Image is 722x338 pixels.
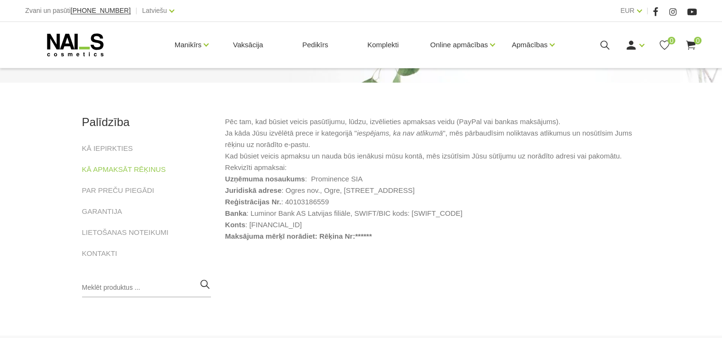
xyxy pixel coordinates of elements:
[694,37,701,44] span: 0
[294,22,335,68] a: Pedikīrs
[136,5,137,17] span: |
[175,26,202,64] a: Manikīrs
[225,208,640,219] li: : Luminor Bank AS Latvijas filiāle, SWIFT/BIC kods: [SWIFT_CODE]
[82,278,211,297] input: Meklēt produktus ...
[25,5,131,17] div: Zvani un pasūti
[225,219,640,231] li: : [FINANCIAL_ID]
[225,150,640,162] p: Kad būsiet veicis apmaksu un nauda būs ienākusi mūsu kontā, mēs izsūtīsim Jūsu sūtījumu uz norādī...
[142,5,167,16] a: Latviešu
[225,127,640,150] p: Ja kāda Jūsu izvēlētā prece ir kategorijā " ", mēs pārbaudīsim noliktavas atlikumus un nosūtīsim ...
[357,129,439,137] em: iespējams, ka nav atlikum
[659,39,670,51] a: 0
[225,116,640,127] p: Pēc tam, kad būsiet veicis pasūtījumu, lūdzu, izvēlieties apmaksas veidu (PayPal vai bankas maksā...
[439,129,443,137] em: ā
[225,198,282,206] strong: Reģistrācijas Nr.
[225,173,640,185] li: : Prominence SIA
[82,116,211,128] h2: Palīdzība
[225,185,640,196] li: : Ogres nov., Ogre, [STREET_ADDRESS]
[82,206,122,217] a: GARANTIJA
[225,175,305,183] strong: Uzņēmuma nosaukums
[647,5,649,17] span: |
[225,221,246,229] strong: Konts
[620,5,635,16] a: EUR
[225,232,315,240] strong: Maksājuma mērķī norādiet
[225,22,271,68] a: Vaksācija
[225,209,247,217] strong: Banka
[82,227,168,238] a: LIETOŠANAS NOTEIKUMI
[685,39,697,51] a: 0
[225,162,640,242] li: Rekvizīti apmaksai:
[71,7,131,14] a: [PHONE_NUMBER]
[225,186,282,194] strong: Juridiskā adrese
[512,26,547,64] a: Apmācības
[360,22,407,68] a: Komplekti
[225,196,640,208] li: : 40103186559
[668,37,675,44] span: 0
[82,185,154,196] a: PAR PREČU PIEGĀDI
[82,143,133,154] a: KĀ IEPIRKTIES
[82,164,166,175] a: KĀ APMAKSĀT RĒĶINUS
[82,248,117,259] a: KONTAKTI
[430,26,488,64] a: Online apmācības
